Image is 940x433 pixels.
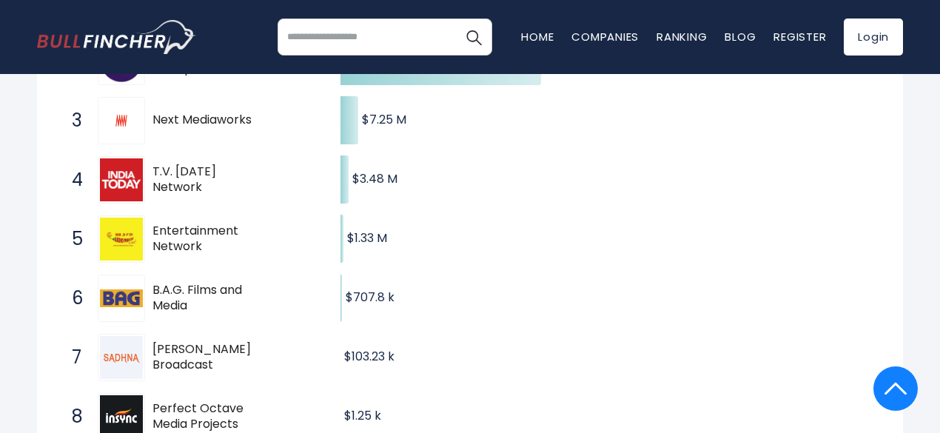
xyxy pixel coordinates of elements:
[64,108,79,133] span: 3
[455,19,492,56] button: Search
[152,283,264,314] span: B.A.G. Films and Media
[352,170,397,187] text: $3.48 M
[100,289,143,307] img: B.A.G. Films and Media
[152,401,264,432] span: Perfect Octave Media Projects
[64,226,79,252] span: 5
[571,29,639,44] a: Companies
[773,29,826,44] a: Register
[152,164,264,195] span: T.V. [DATE] Network
[344,407,381,424] text: $1.25 k
[37,20,196,54] a: Go to homepage
[152,224,264,255] span: Entertainment Network
[347,229,387,246] text: $1.33 M
[725,29,756,44] a: Blog
[100,336,143,379] img: Sadhna Broadcast
[37,20,196,54] img: bullfincher logo
[152,113,264,128] span: Next Mediaworks
[115,115,127,127] img: Next Mediaworks
[657,29,707,44] a: Ranking
[64,286,79,311] span: 6
[64,345,79,370] span: 7
[64,167,79,192] span: 4
[844,19,903,56] a: Login
[100,158,143,201] img: T.V. Today Network
[100,218,143,261] img: Entertainment Network
[64,404,79,429] span: 8
[362,111,406,128] text: $7.25 M
[152,342,264,373] span: [PERSON_NAME] Broadcast
[344,348,395,365] text: $103.23 k
[346,289,395,306] text: $707.8 k
[521,29,554,44] a: Home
